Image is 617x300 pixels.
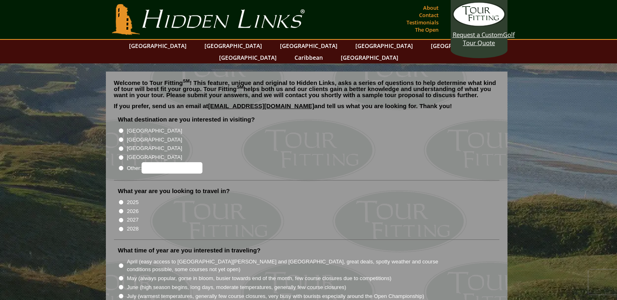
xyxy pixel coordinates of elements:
[183,78,190,83] sup: SM
[114,80,499,98] p: Welcome to Tour Fitting ! This feature, unique and original to Hidden Links, asks a series of que...
[208,102,314,109] a: [EMAIL_ADDRESS][DOMAIN_NAME]
[351,40,417,52] a: [GEOGRAPHIC_DATA]
[200,40,266,52] a: [GEOGRAPHIC_DATA]
[118,246,261,254] label: What time of year are you interested in traveling?
[276,40,342,52] a: [GEOGRAPHIC_DATA]
[118,115,255,124] label: What destination are you interested in visiting?
[413,24,441,35] a: The Open
[404,17,441,28] a: Testimonials
[337,52,402,63] a: [GEOGRAPHIC_DATA]
[421,2,441,13] a: About
[127,216,139,224] label: 2027
[127,136,182,144] label: [GEOGRAPHIC_DATA]
[453,2,505,47] a: Request a CustomGolf Tour Quote
[127,153,182,161] label: [GEOGRAPHIC_DATA]
[114,103,499,115] p: If you prefer, send us an email at and tell us what you are looking for. Thank you!
[417,9,441,21] a: Contact
[127,283,346,291] label: June (high season begins, long days, moderate temperatures, generally few course closures)
[142,162,202,174] input: Other:
[127,162,202,174] label: Other:
[127,127,182,135] label: [GEOGRAPHIC_DATA]
[127,198,139,207] label: 2025
[127,207,139,215] label: 2026
[127,274,391,283] label: May (always popular, gorse in bloom, busier towards end of the month, few course closures due to ...
[125,40,191,52] a: [GEOGRAPHIC_DATA]
[127,225,139,233] label: 2028
[237,85,244,89] sup: SM
[290,52,327,63] a: Caribbean
[215,52,281,63] a: [GEOGRAPHIC_DATA]
[118,187,230,195] label: What year are you looking to travel in?
[427,40,492,52] a: [GEOGRAPHIC_DATA]
[127,144,182,152] label: [GEOGRAPHIC_DATA]
[453,30,503,39] span: Request a Custom
[127,258,453,274] label: April (easy access to [GEOGRAPHIC_DATA][PERSON_NAME] and [GEOGRAPHIC_DATA], great deals, spotty w...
